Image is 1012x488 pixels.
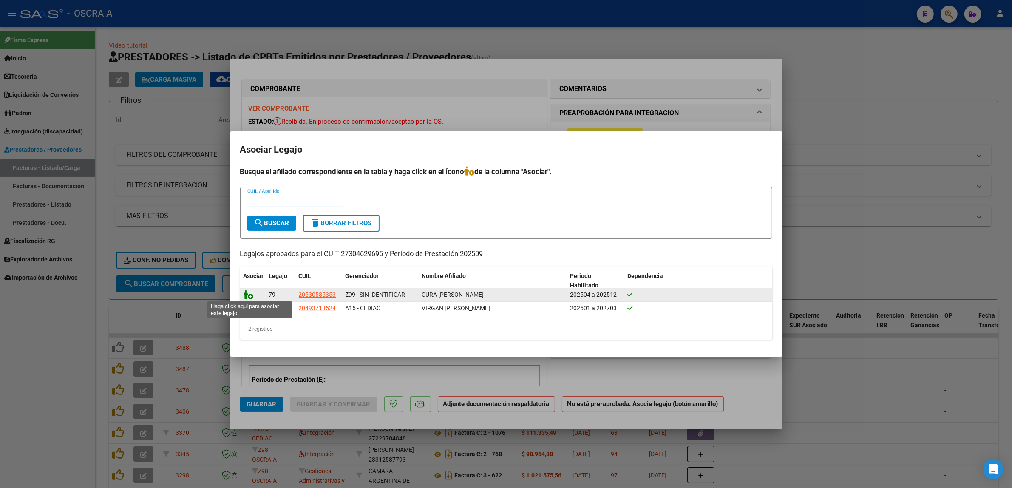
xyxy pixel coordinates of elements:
span: Periodo Habilitado [570,272,598,289]
div: 202501 a 202703 [570,304,621,313]
button: Buscar [247,216,296,231]
span: Borrar Filtros [311,219,372,227]
datatable-header-cell: Gerenciador [342,267,419,295]
mat-icon: search [254,218,264,228]
h4: Busque el afiliado correspondiente en la tabla y haga click en el ícono de la columna "Asociar". [240,166,772,177]
span: 20493713524 [299,305,336,312]
datatable-header-cell: Nombre Afiliado [419,267,567,295]
span: CURA LAUTARO BENJAMIN [422,291,484,298]
div: 2 registros [240,318,772,340]
datatable-header-cell: CUIL [295,267,342,295]
datatable-header-cell: Legajo [266,267,295,295]
div: 202504 a 202512 [570,290,621,300]
div: Open Intercom Messenger [983,459,1003,479]
span: Nombre Afiliado [422,272,466,279]
span: VIRGAN JEREMIAS DANIEL [422,305,490,312]
span: Gerenciador [346,272,379,279]
span: A15 - CEDIAC [346,305,381,312]
span: 79 [269,291,276,298]
datatable-header-cell: Periodo Habilitado [567,267,624,295]
datatable-header-cell: Dependencia [624,267,772,295]
h2: Asociar Legajo [240,142,772,158]
span: Buscar [254,219,289,227]
span: Dependencia [627,272,663,279]
datatable-header-cell: Asociar [240,267,266,295]
span: CUIL [299,272,312,279]
mat-icon: delete [311,218,321,228]
span: Z99 - SIN IDENTIFICAR [346,291,405,298]
span: Asociar [244,272,264,279]
p: Legajos aprobados para el CUIT 27304629695 y Período de Prestación 202509 [240,249,772,260]
span: 20530585353 [299,291,336,298]
span: 46 [269,305,276,312]
button: Borrar Filtros [303,215,380,232]
span: Legajo [269,272,288,279]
